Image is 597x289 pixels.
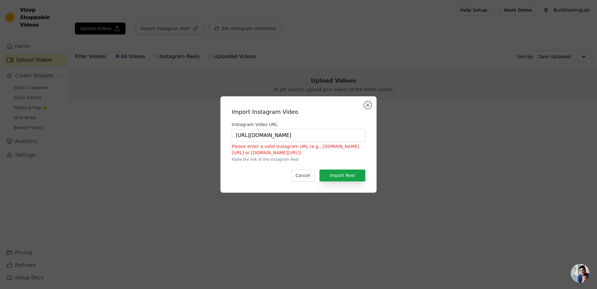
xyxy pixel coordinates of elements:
button: Close modal [364,101,372,109]
button: Cancel [291,170,314,181]
div: チャットを開く [571,264,590,283]
button: Import Reel [319,170,365,181]
label: Instagram Video URL [232,121,365,128]
p: Paste the link of the Instagram Reel [232,157,365,162]
h2: Import Instagram Video [232,108,365,116]
p: Please enter a valid Instagram URL (e.g., [DOMAIN_NAME][URL] or [DOMAIN_NAME][URL]) [232,143,365,156]
input: https://www.instagram.com/reel/ABC123/ [232,129,365,142]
